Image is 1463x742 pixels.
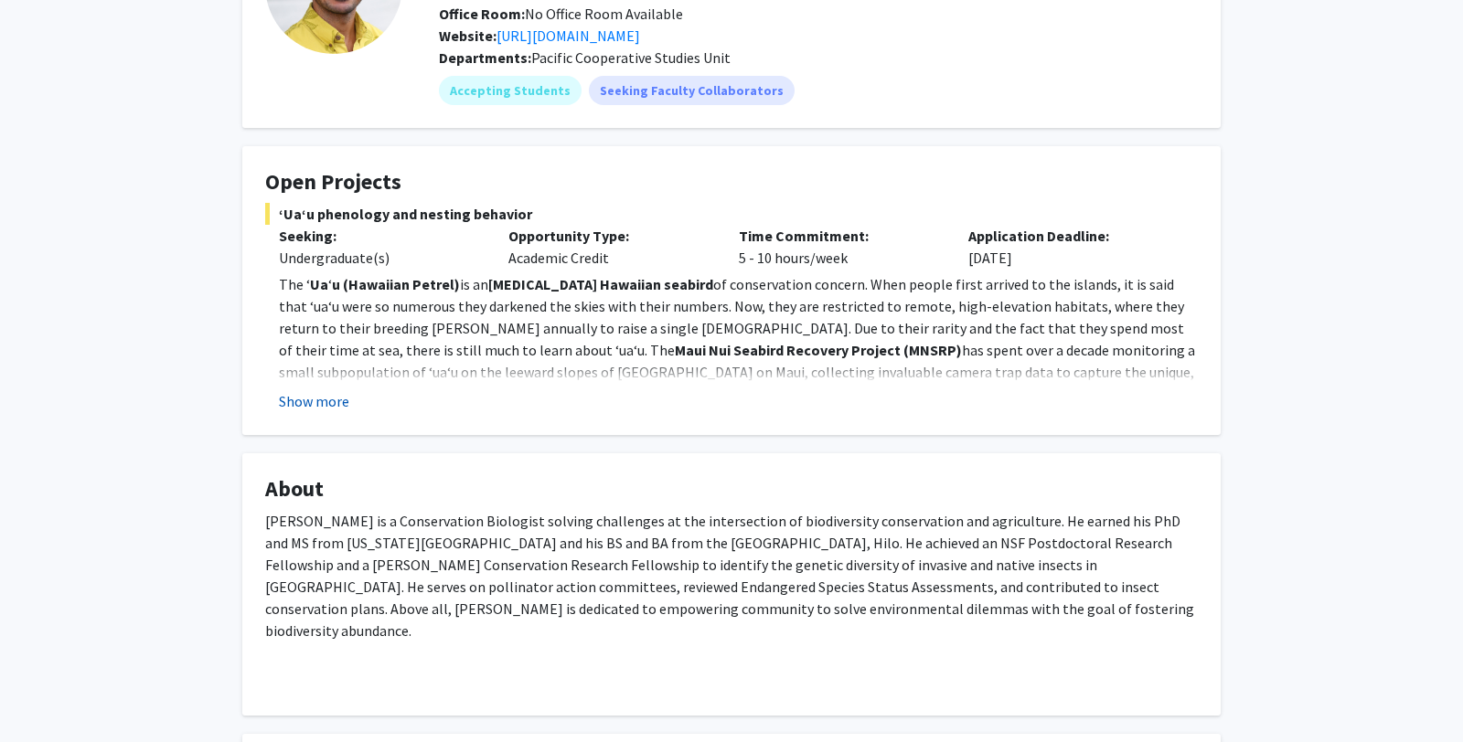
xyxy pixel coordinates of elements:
mat-chip: Seeking Faculty Collaborators [589,76,795,105]
div: Academic Credit [495,225,724,269]
strong: u (Hawaiian Petrel) [332,275,460,293]
h4: Open Projects [265,169,1198,196]
iframe: Chat [14,660,78,728]
p: Time Commitment: [739,225,941,247]
span: No Office Room Available [439,5,683,23]
div: Undergraduate(s) [279,247,481,269]
strong: Maui Nui Seabird Recovery Project (MNSRP) [675,341,962,359]
b: Departments: [439,48,531,67]
p: Opportunity Type: [508,225,710,247]
p: The ʻ ʻ is an of conservation concern. When people first arrived to the islands, it is said that ... [279,273,1198,427]
b: Website: [439,26,497,45]
strong: Ua [310,275,328,293]
mat-chip: Accepting Students [439,76,582,105]
span: Pacific Cooperative Studies Unit [531,48,731,67]
p: Seeking: [279,225,481,247]
h4: About [265,476,1198,503]
strong: [MEDICAL_DATA] Hawaiian seabird [488,275,713,293]
div: [DATE] [955,225,1184,269]
b: Office Room: [439,5,525,23]
p: Application Deadline: [968,225,1170,247]
a: Opens in a new tab [497,26,640,45]
button: Show more [279,390,349,412]
div: 5 - 10 hours/week [725,225,955,269]
span: ʻUaʻu phenology and nesting behavior [265,203,1198,225]
p: [PERSON_NAME] is a Conservation Biologist solving challenges at the intersection of biodiversity ... [265,510,1198,641]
